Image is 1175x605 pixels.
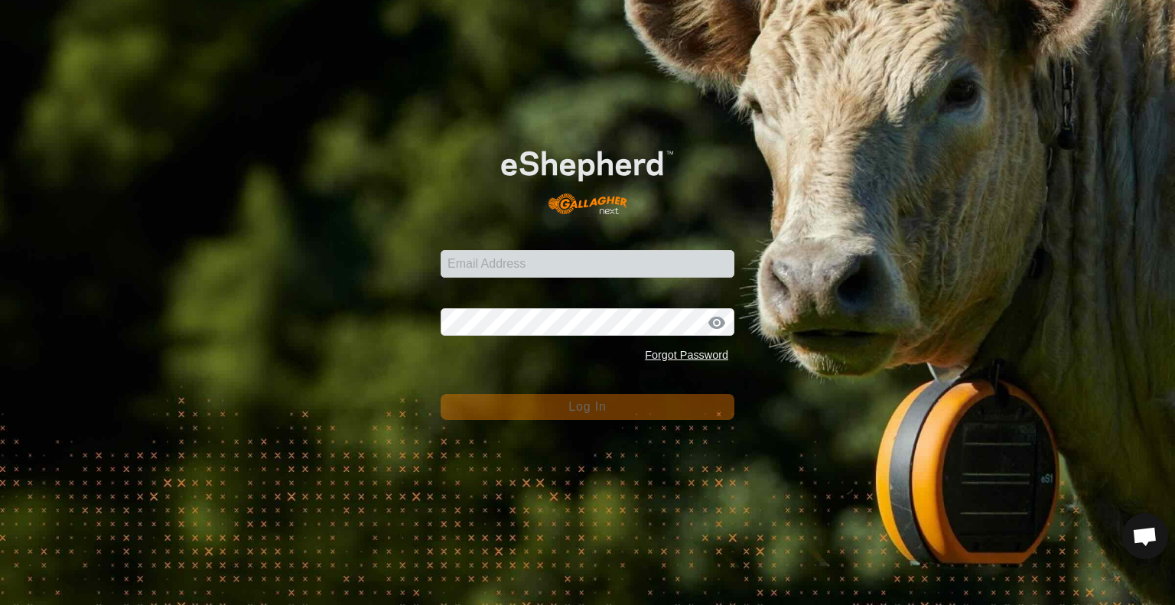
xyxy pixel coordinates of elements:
a: Forgot Password [645,349,728,361]
img: E-shepherd Logo [470,126,705,226]
div: Open chat [1122,513,1168,559]
button: Log In [441,394,734,420]
input: Email Address [441,250,734,278]
span: Log In [568,400,606,413]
